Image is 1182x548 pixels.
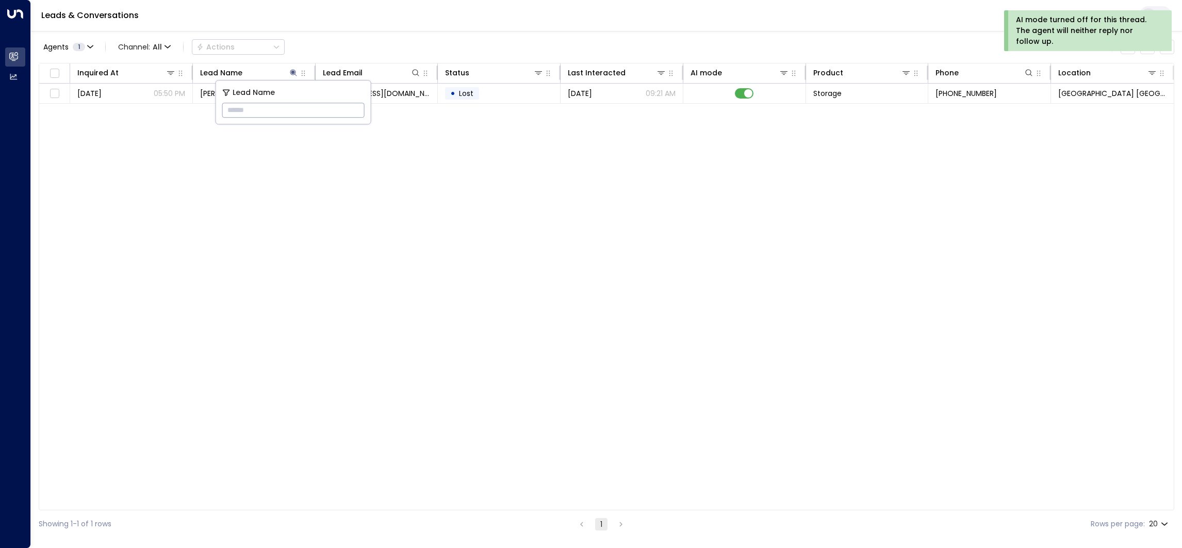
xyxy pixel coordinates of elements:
[1058,88,1167,99] span: Space Station Castle Bromwich
[646,88,676,99] p: 09:21 AM
[450,85,455,102] div: •
[77,88,102,99] span: Aug 26, 2025
[153,43,162,51] span: All
[935,88,997,99] span: +447956146552
[323,67,363,79] div: Lead Email
[323,67,421,79] div: Lead Email
[935,67,959,79] div: Phone
[1058,67,1091,79] div: Location
[691,67,789,79] div: AI mode
[568,67,626,79] div: Last Interacted
[1091,519,1145,529] label: Rows per page:
[39,519,111,529] div: Showing 1-1 of 1 rows
[200,67,242,79] div: Lead Name
[813,88,842,99] span: Storage
[192,39,285,55] button: Actions
[323,88,431,99] span: smfi1977@aol.com
[41,9,139,21] a: Leads & Conversations
[73,43,85,51] span: 1
[192,39,285,55] div: Button group with a nested menu
[154,88,185,99] p: 05:50 PM
[233,87,275,99] span: Lead Name
[200,88,257,99] span: Dave Smith
[691,67,722,79] div: AI mode
[459,88,473,99] span: Lost
[114,40,175,54] span: Channel:
[39,40,97,54] button: Agents1
[568,88,592,99] span: Aug 27, 2025
[77,67,176,79] div: Inquired At
[813,67,843,79] div: Product
[200,67,299,79] div: Lead Name
[595,518,608,530] button: page 1
[568,67,666,79] div: Last Interacted
[77,67,119,79] div: Inquired At
[48,67,61,80] span: Toggle select all
[445,67,469,79] div: Status
[1149,517,1170,531] div: 20
[935,67,1034,79] div: Phone
[575,518,628,530] nav: pagination navigation
[196,42,235,52] div: Actions
[48,87,61,100] span: Toggle select row
[1016,14,1158,47] div: AI mode turned off for this thread. The agent will neither reply nor follow up.
[114,40,175,54] button: Channel:All
[1058,67,1157,79] div: Location
[43,43,69,51] span: Agents
[445,67,544,79] div: Status
[813,67,912,79] div: Product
